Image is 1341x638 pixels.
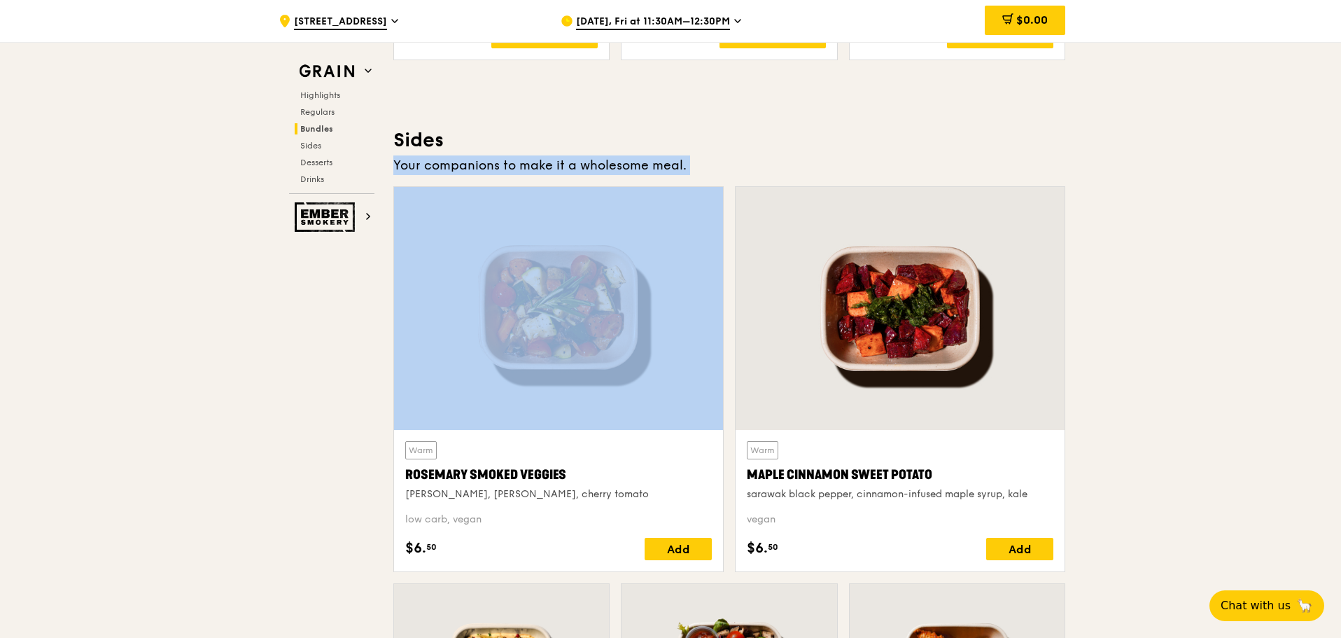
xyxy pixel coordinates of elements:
span: [STREET_ADDRESS] [294,15,387,30]
button: Chat with us🦙 [1209,590,1324,621]
span: Bundles [300,124,333,134]
img: Ember Smokery web logo [295,202,359,232]
span: $0.00 [1016,13,1048,27]
span: Chat with us [1221,597,1291,614]
span: [DATE], Fri at 11:30AM–12:30PM [576,15,730,30]
div: Your companions to make it a wholesome meal. [393,155,1065,175]
span: $6. [405,538,426,559]
span: 50 [768,541,778,553]
div: low carb, vegan [405,513,712,527]
div: Build bundle [947,26,1053,48]
span: Desserts [300,158,332,167]
div: Warm [747,441,778,459]
div: Rosemary Smoked Veggies [405,465,712,485]
div: Add [645,538,712,560]
span: 50 [426,541,437,553]
span: Highlights [300,90,340,100]
div: vegan [747,513,1053,527]
span: Drinks [300,174,324,184]
span: 🦙 [1296,597,1313,614]
div: sarawak black pepper, cinnamon-infused maple syrup, kale [747,487,1053,501]
span: Regulars [300,107,335,117]
div: [PERSON_NAME], [PERSON_NAME], cherry tomato [405,487,712,501]
span: Sides [300,141,321,151]
div: Build bundle [719,26,826,48]
img: Grain web logo [295,59,359,84]
div: Build bundle [491,26,598,48]
div: Maple Cinnamon Sweet Potato [747,465,1053,485]
h3: Sides [393,127,1065,153]
div: Warm [405,441,437,459]
div: Add [986,538,1053,560]
span: $6. [747,538,768,559]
